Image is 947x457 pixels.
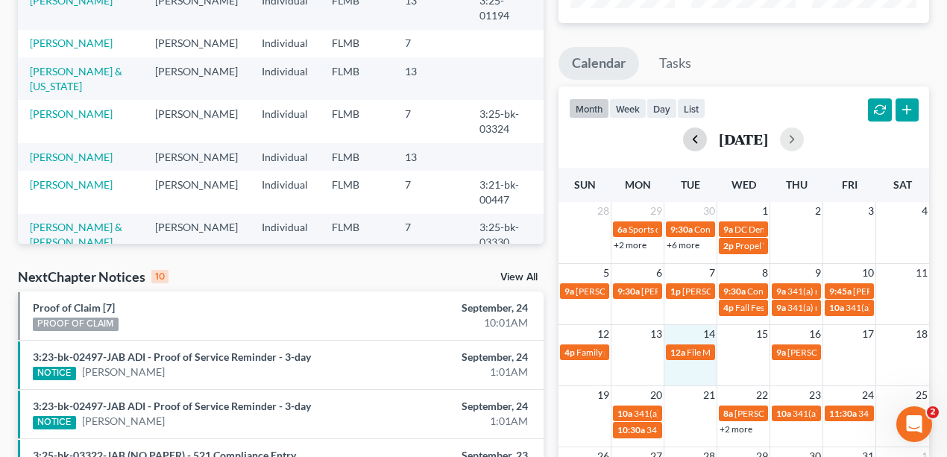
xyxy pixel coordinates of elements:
[776,302,786,313] span: 9a
[30,221,122,248] a: [PERSON_NAME] & [PERSON_NAME]
[808,386,822,404] span: 23
[617,408,632,419] span: 10a
[250,100,320,142] td: Individual
[720,423,752,435] a: +2 more
[143,171,250,213] td: [PERSON_NAME]
[559,47,639,80] a: Calendar
[641,286,757,297] span: [PERSON_NAME] dental appt
[393,214,468,256] td: 7
[602,264,611,282] span: 5
[861,386,875,404] span: 24
[687,347,898,358] span: File Motion for extension of time for [PERSON_NAME]
[723,302,734,313] span: 4p
[82,365,165,379] a: [PERSON_NAME]
[33,301,115,314] a: Proof of Claim [7]
[649,202,664,220] span: 29
[393,100,468,142] td: 7
[761,202,770,220] span: 1
[320,171,393,213] td: FLMB
[670,224,693,235] span: 9:30a
[596,202,611,220] span: 28
[755,325,770,343] span: 15
[776,286,786,297] span: 9a
[702,386,717,404] span: 21
[667,239,699,250] a: +6 more
[646,424,790,435] span: 341(a) meeting for [PERSON_NAME]
[702,325,717,343] span: 14
[33,318,119,331] div: PROOF OF CLAIM
[468,171,544,213] td: 3:21-bk-00447
[914,325,929,343] span: 18
[723,408,733,419] span: 8a
[569,98,609,119] button: month
[596,325,611,343] span: 12
[747,286,916,297] span: Confirmation hearing for [PERSON_NAME]
[735,240,827,251] span: Propel Virtual Paralegal
[842,178,858,191] span: Fri
[30,37,113,49] a: [PERSON_NAME]
[866,202,875,220] span: 3
[373,414,528,429] div: 1:01AM
[787,347,940,358] span: [PERSON_NAME] JCRM training day ??
[18,268,169,286] div: NextChapter Notices
[732,178,756,191] span: Wed
[33,367,76,380] div: NOTICE
[250,57,320,100] td: Individual
[735,302,781,313] span: Fall Festival
[787,286,931,297] span: 341(a) meeting for [PERSON_NAME]
[373,350,528,365] div: September, 24
[596,386,611,404] span: 19
[927,406,939,418] span: 2
[320,143,393,171] td: FLMB
[670,347,685,358] span: 12a
[614,239,646,250] a: +2 more
[143,57,250,100] td: [PERSON_NAME]
[393,30,468,57] td: 7
[677,98,705,119] button: list
[30,178,113,191] a: [PERSON_NAME]
[82,414,165,429] a: [PERSON_NAME]
[914,386,929,404] span: 25
[787,302,931,313] span: 341(a) meeting for [PERSON_NAME]
[250,214,320,256] td: Individual
[393,171,468,213] td: 7
[723,240,734,251] span: 2p
[808,325,822,343] span: 16
[574,178,596,191] span: Sun
[143,214,250,256] td: [PERSON_NAME]
[646,47,705,80] a: Tasks
[373,365,528,379] div: 1:01AM
[776,347,786,358] span: 9a
[682,286,898,297] span: [PERSON_NAME] and [PERSON_NAME] will discussion
[649,325,664,343] span: 13
[468,100,544,142] td: 3:25-bk-03324
[702,202,717,220] span: 30
[629,224,716,235] span: Sports dress down day
[734,408,865,419] span: [PERSON_NAME] on-site training
[617,224,627,235] span: 6a
[564,347,575,358] span: 4p
[646,98,677,119] button: day
[143,143,250,171] td: [PERSON_NAME]
[829,408,857,419] span: 11:30a
[625,178,651,191] span: Mon
[829,302,844,313] span: 10a
[896,406,932,442] iframe: Intercom live chat
[634,408,778,419] span: 341(a) meeting for [PERSON_NAME]
[670,286,681,297] span: 1p
[320,100,393,142] td: FLMB
[320,30,393,57] td: FLMB
[761,264,770,282] span: 8
[814,202,822,220] span: 2
[250,171,320,213] td: Individual
[30,65,122,92] a: [PERSON_NAME] & [US_STATE]
[723,286,746,297] span: 9:30a
[373,315,528,330] div: 10:01AM
[30,151,113,163] a: [PERSON_NAME]
[576,286,775,297] span: [PERSON_NAME] with [PERSON_NAME] & the girls
[250,143,320,171] td: Individual
[793,408,937,419] span: 341(a) meeting for [PERSON_NAME]
[609,98,646,119] button: week
[373,300,528,315] div: September, 24
[694,224,863,235] span: Confirmation hearing for [PERSON_NAME]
